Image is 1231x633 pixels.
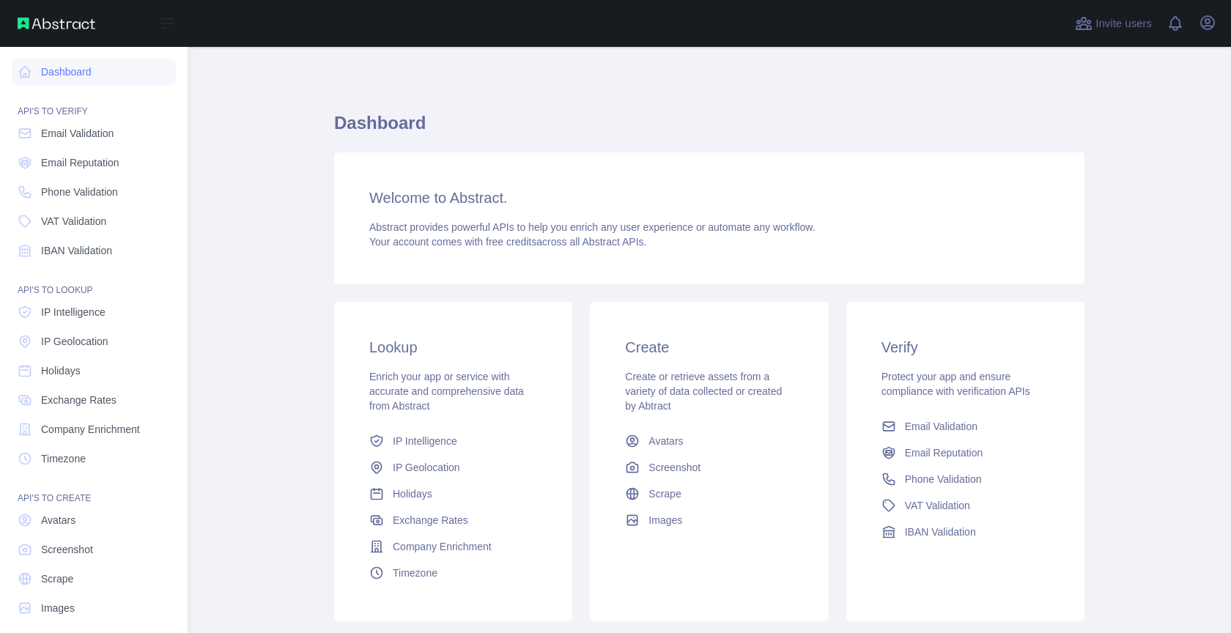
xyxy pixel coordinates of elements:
[12,149,176,176] a: Email Reputation
[334,111,1084,147] h1: Dashboard
[881,371,1030,397] span: Protect your app and ensure compliance with verification APIs
[41,214,106,229] span: VAT Validation
[12,267,176,296] div: API'S TO LOOKUP
[876,413,1055,440] a: Email Validation
[625,371,782,412] span: Create or retrieve assets from a variety of data collected or created by Abtract
[905,419,977,434] span: Email Validation
[41,571,73,586] span: Scrape
[363,507,543,533] a: Exchange Rates
[393,513,468,527] span: Exchange Rates
[1095,15,1152,32] span: Invite users
[12,237,176,264] a: IBAN Validation
[648,460,700,475] span: Screenshot
[876,466,1055,492] a: Phone Validation
[12,536,176,563] a: Screenshot
[363,481,543,507] a: Holidays
[12,88,176,117] div: API'S TO VERIFY
[369,371,524,412] span: Enrich your app or service with accurate and comprehensive data from Abstract
[41,601,75,615] span: Images
[12,208,176,234] a: VAT Validation
[876,492,1055,519] a: VAT Validation
[12,566,176,592] a: Scrape
[369,337,537,358] h3: Lookup
[619,454,799,481] a: Screenshot
[393,460,460,475] span: IP Geolocation
[41,513,75,527] span: Avatars
[393,434,457,448] span: IP Intelligence
[619,428,799,454] a: Avatars
[41,363,81,378] span: Holidays
[12,358,176,384] a: Holidays
[363,533,543,560] a: Company Enrichment
[41,451,86,466] span: Timezone
[41,542,93,557] span: Screenshot
[393,566,437,580] span: Timezone
[363,428,543,454] a: IP Intelligence
[625,337,793,358] h3: Create
[648,513,682,527] span: Images
[648,486,681,501] span: Scrape
[18,18,95,29] img: Abstract API
[881,337,1049,358] h3: Verify
[905,498,970,513] span: VAT Validation
[905,525,976,539] span: IBAN Validation
[363,454,543,481] a: IP Geolocation
[619,481,799,507] a: Scrape
[393,539,492,554] span: Company Enrichment
[12,120,176,147] a: Email Validation
[41,126,114,141] span: Email Validation
[12,299,176,325] a: IP Intelligence
[648,434,683,448] span: Avatars
[12,328,176,355] a: IP Geolocation
[1072,12,1155,35] button: Invite users
[12,507,176,533] a: Avatars
[41,243,112,258] span: IBAN Validation
[41,334,108,349] span: IP Geolocation
[12,595,176,621] a: Images
[12,59,176,85] a: Dashboard
[12,416,176,443] a: Company Enrichment
[369,221,816,233] span: Abstract provides powerful APIs to help you enrich any user experience or automate any workflow.
[369,236,646,248] span: Your account comes with across all Abstract APIs.
[905,445,983,460] span: Email Reputation
[12,387,176,413] a: Exchange Rates
[393,486,432,501] span: Holidays
[486,236,536,248] span: free credits
[363,560,543,586] a: Timezone
[12,475,176,504] div: API'S TO CREATE
[41,393,117,407] span: Exchange Rates
[12,179,176,205] a: Phone Validation
[619,507,799,533] a: Images
[876,519,1055,545] a: IBAN Validation
[41,155,119,170] span: Email Reputation
[41,422,140,437] span: Company Enrichment
[41,185,118,199] span: Phone Validation
[41,305,106,319] span: IP Intelligence
[369,188,1049,208] h3: Welcome to Abstract.
[12,445,176,472] a: Timezone
[876,440,1055,466] a: Email Reputation
[905,472,982,486] span: Phone Validation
